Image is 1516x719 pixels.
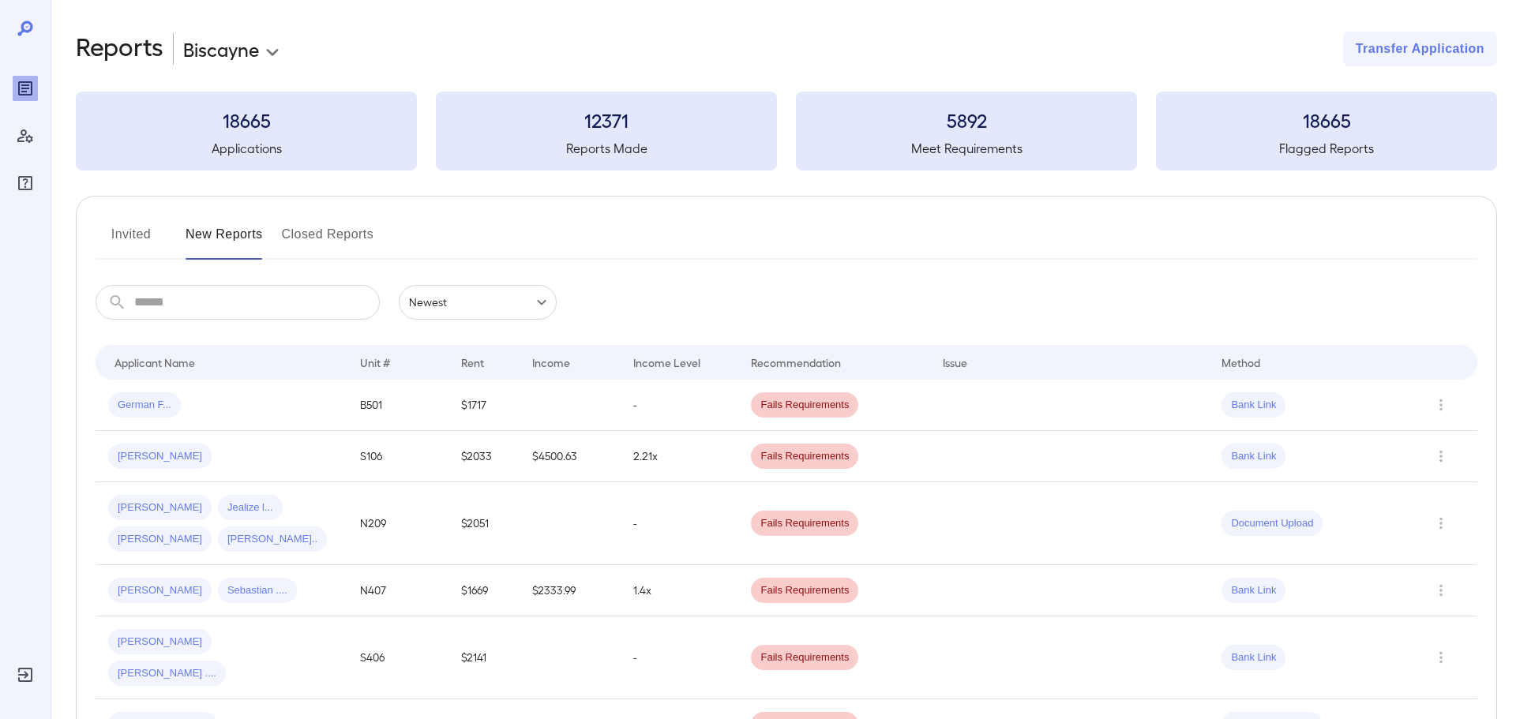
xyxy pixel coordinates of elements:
[1343,32,1497,66] button: Transfer Application
[13,123,38,148] div: Manage Users
[186,222,263,260] button: New Reports
[360,353,390,372] div: Unit #
[1156,139,1497,158] h5: Flagged Reports
[436,139,777,158] h5: Reports Made
[13,76,38,101] div: Reports
[520,431,621,482] td: $4500.63
[448,482,520,565] td: $2051
[448,431,520,482] td: $2033
[532,353,570,372] div: Income
[347,565,448,616] td: N407
[114,353,195,372] div: Applicant Name
[96,222,167,260] button: Invited
[448,565,520,616] td: $1669
[218,583,297,598] span: Sebastian ....
[520,565,621,616] td: $2333.99
[448,380,520,431] td: $1717
[436,107,777,133] h3: 12371
[1428,645,1454,670] button: Row Actions
[347,616,448,699] td: S406
[1428,511,1454,536] button: Row Actions
[751,398,858,413] span: Fails Requirements
[461,353,486,372] div: Rent
[448,616,520,699] td: $2141
[183,36,259,62] p: Biscayne
[621,616,738,699] td: -
[108,532,212,547] span: [PERSON_NAME]
[621,482,738,565] td: -
[943,353,968,372] div: Issue
[1428,392,1454,418] button: Row Actions
[108,398,181,413] span: German F...
[1221,516,1323,531] span: Document Upload
[1221,353,1260,372] div: Method
[108,666,226,681] span: [PERSON_NAME] ....
[1221,650,1285,665] span: Bank Link
[751,650,858,665] span: Fails Requirements
[751,449,858,464] span: Fails Requirements
[13,170,38,196] div: FAQ
[76,32,163,66] h2: Reports
[621,431,738,482] td: 2.21x
[1428,444,1454,469] button: Row Actions
[218,532,327,547] span: [PERSON_NAME]..
[76,107,417,133] h3: 18665
[76,92,1497,170] summary: 18665Applications12371Reports Made5892Meet Requirements18665Flagged Reports
[1156,107,1497,133] h3: 18665
[621,565,738,616] td: 1.4x
[76,139,417,158] h5: Applications
[751,583,858,598] span: Fails Requirements
[108,500,212,515] span: [PERSON_NAME]
[621,380,738,431] td: -
[796,139,1137,158] h5: Meet Requirements
[347,482,448,565] td: N209
[633,353,700,372] div: Income Level
[751,516,858,531] span: Fails Requirements
[751,353,841,372] div: Recommendation
[1428,578,1454,603] button: Row Actions
[399,285,557,320] div: Newest
[108,635,212,650] span: [PERSON_NAME]
[13,662,38,687] div: Log Out
[796,107,1137,133] h3: 5892
[347,380,448,431] td: B501
[108,583,212,598] span: [PERSON_NAME]
[1221,398,1285,413] span: Bank Link
[1221,449,1285,464] span: Bank Link
[1221,583,1285,598] span: Bank Link
[218,500,283,515] span: Jealize l...
[347,431,448,482] td: S106
[282,222,374,260] button: Closed Reports
[108,449,212,464] span: [PERSON_NAME]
